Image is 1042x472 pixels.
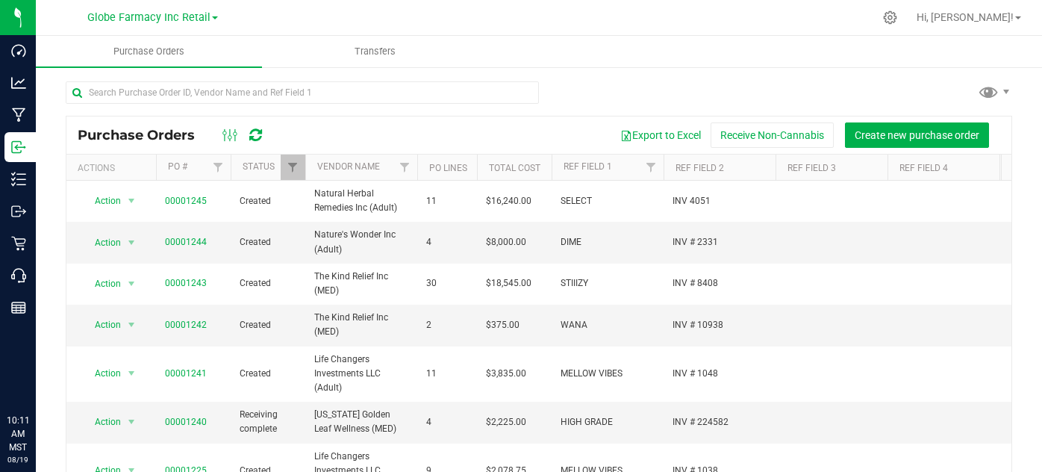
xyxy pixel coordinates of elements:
span: Action [81,273,122,294]
a: PO Lines [429,163,467,173]
a: Filter [393,155,417,180]
span: select [122,363,141,384]
span: Created [240,235,296,249]
span: 4 [426,415,468,429]
a: Purchase Orders [36,36,262,67]
span: 30 [426,276,468,291]
input: Search Purchase Order ID, Vendor Name and Ref Field 1 [66,81,539,104]
a: Ref Field 2 [676,163,724,173]
iframe: Resource center [15,353,60,397]
iframe: Resource center unread badge [44,350,62,368]
a: 00001245 [165,196,207,206]
a: PO # [168,161,187,172]
inline-svg: Dashboard [11,43,26,58]
span: SELECT [561,194,655,208]
inline-svg: Manufacturing [11,108,26,122]
inline-svg: Call Center [11,268,26,283]
span: Action [81,363,122,384]
inline-svg: Reports [11,300,26,315]
span: $2,225.00 [486,415,526,429]
a: Filter [281,155,305,180]
span: Purchase Orders [93,45,205,58]
span: INV # 8408 [673,276,767,291]
span: select [122,232,141,253]
span: INV # 2331 [673,235,767,249]
span: select [122,314,141,335]
span: $18,545.00 [486,276,531,291]
span: select [122,273,141,294]
span: Nature's Wonder Inc (Adult) [314,228,408,256]
inline-svg: Inbound [11,140,26,155]
span: select [122,412,141,432]
inline-svg: Analytics [11,75,26,90]
span: WANA [561,318,655,332]
a: Filter [639,155,664,180]
span: $8,000.00 [486,235,526,249]
button: Create new purchase order [845,122,989,148]
span: $16,240.00 [486,194,531,208]
span: Created [240,318,296,332]
span: $3,835.00 [486,367,526,381]
span: Create new purchase order [855,129,979,141]
span: Receiving complete [240,408,296,436]
span: The Kind Relief Inc (MED) [314,311,408,339]
a: Status [243,161,275,172]
span: [US_STATE] Golden Leaf Wellness (MED) [314,408,408,436]
span: INV # 1048 [673,367,767,381]
span: 11 [426,367,468,381]
span: Created [240,276,296,291]
span: DIME [561,235,655,249]
span: INV 4051 [673,194,767,208]
button: Receive Non-Cannabis [711,122,834,148]
p: 08/19 [7,454,29,465]
span: Transfers [334,45,416,58]
span: Globe Farmacy Inc Retail [87,11,210,24]
span: 11 [426,194,468,208]
span: STIIIZY [561,276,655,291]
span: Hi, [PERSON_NAME]! [917,11,1014,23]
button: Export to Excel [611,122,711,148]
span: 2 [426,318,468,332]
span: $375.00 [486,318,520,332]
span: INV # 10938 [673,318,767,332]
span: Created [240,194,296,208]
a: Ref Field 3 [787,163,836,173]
inline-svg: Retail [11,236,26,251]
span: Purchase Orders [78,127,210,143]
a: Filter [206,155,231,180]
span: Action [81,412,122,432]
a: Total Cost [489,163,540,173]
a: 00001240 [165,417,207,427]
span: The Kind Relief Inc (MED) [314,270,408,298]
span: HIGH GRADE [561,415,655,429]
span: Action [81,232,122,253]
inline-svg: Outbound [11,204,26,219]
inline-svg: Inventory [11,172,26,187]
span: Action [81,190,122,211]
a: 00001242 [165,320,207,330]
span: Life Changers Investments LLC (Adult) [314,353,408,396]
span: Natural Herbal Remedies Inc (Adult) [314,187,408,215]
span: MELLOW VIBES [561,367,655,381]
span: Action [81,314,122,335]
span: 4 [426,235,468,249]
a: 00001241 [165,368,207,379]
a: Transfers [262,36,488,67]
a: Ref Field 4 [899,163,948,173]
a: 00001243 [165,278,207,288]
div: Actions [78,163,150,173]
div: Manage settings [881,10,899,25]
a: 00001244 [165,237,207,247]
a: Vendor Name [317,161,380,172]
p: 10:11 AM MST [7,414,29,454]
span: INV # 224582 [673,415,767,429]
a: Ref Field 1 [564,161,612,172]
span: select [122,190,141,211]
span: Created [240,367,296,381]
